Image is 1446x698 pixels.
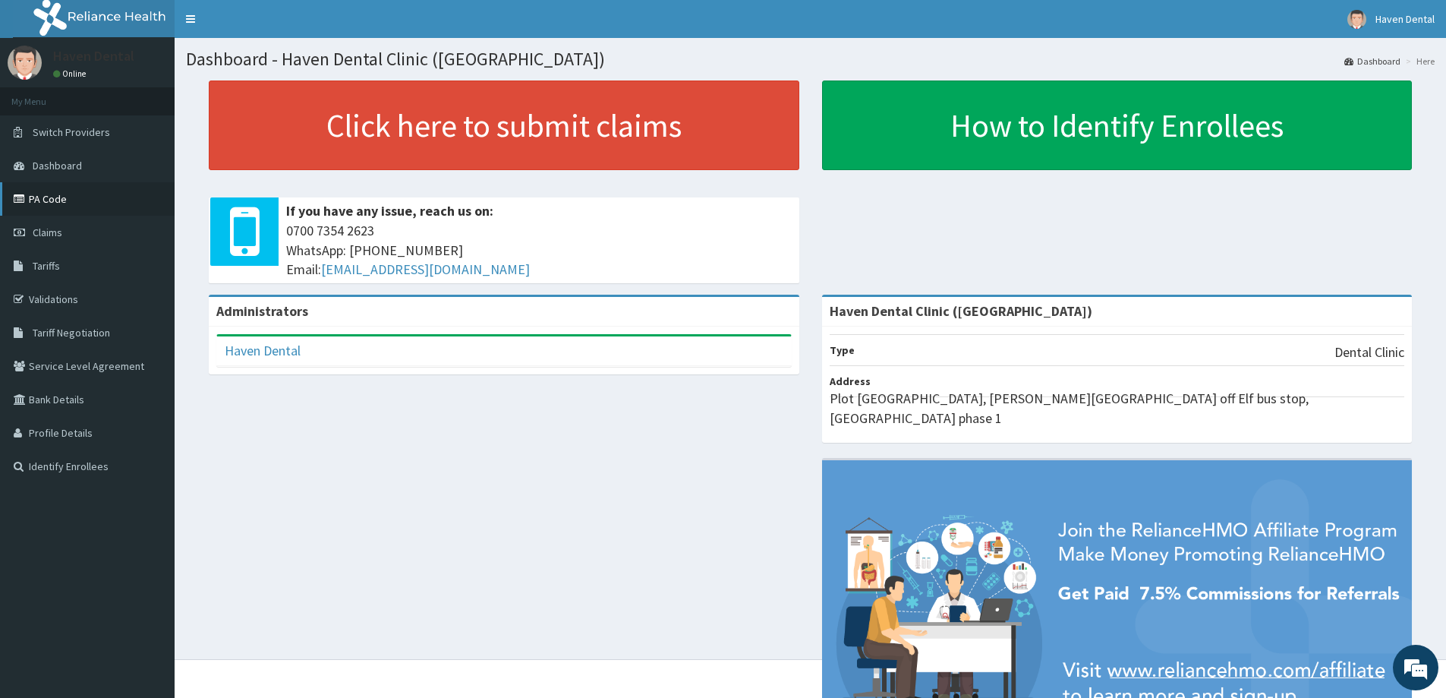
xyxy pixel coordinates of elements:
span: Claims [33,226,62,239]
a: Haven Dental [225,342,301,359]
img: User Image [1347,10,1366,29]
p: Haven Dental [53,49,134,63]
span: We're online! [88,191,209,345]
a: Online [53,68,90,79]
b: If you have any issue, reach us on: [286,202,493,220]
li: Here [1402,55,1435,68]
b: Administrators [216,302,308,320]
img: d_794563401_company_1708531726252_794563401 [28,76,61,114]
span: Dashboard [33,159,82,172]
a: Click here to submit claims [209,81,799,170]
img: User Image [8,46,42,80]
span: Haven Dental [1375,12,1435,26]
p: Plot [GEOGRAPHIC_DATA], [PERSON_NAME][GEOGRAPHIC_DATA] off Elf bus stop, [GEOGRAPHIC_DATA] phase 1 [830,389,1405,428]
b: Address [830,374,871,388]
div: Minimize live chat window [249,8,285,44]
textarea: Type your message and hit 'Enter' [8,415,289,468]
b: Type [830,343,855,357]
a: Dashboard [1344,55,1400,68]
a: [EMAIL_ADDRESS][DOMAIN_NAME] [321,261,530,278]
strong: Haven Dental Clinic ([GEOGRAPHIC_DATA]) [830,302,1092,320]
h1: Dashboard - Haven Dental Clinic ([GEOGRAPHIC_DATA]) [186,49,1435,69]
span: 0700 7354 2623 WhatsApp: [PHONE_NUMBER] Email: [286,221,792,280]
a: How to Identify Enrollees [822,81,1413,170]
span: Tariffs [33,259,60,273]
span: Tariff Negotiation [33,326,110,340]
div: Chat with us now [79,85,255,105]
p: Dental Clinic [1334,343,1404,362]
span: Switch Providers [33,125,110,139]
